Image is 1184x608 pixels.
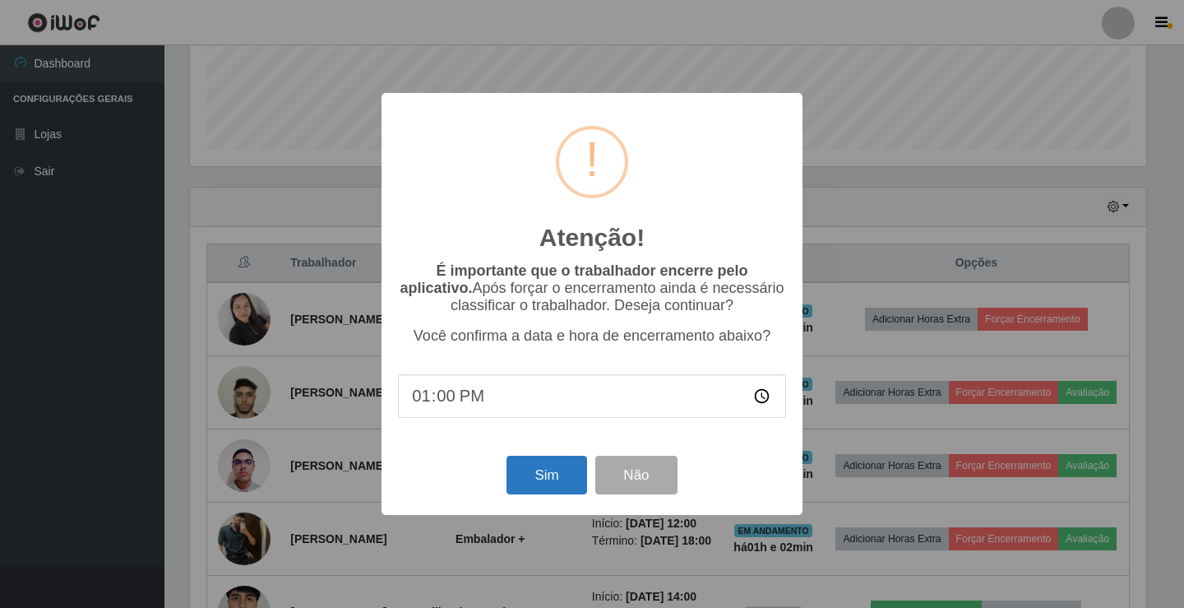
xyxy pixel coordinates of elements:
p: Você confirma a data e hora de encerramento abaixo? [398,327,786,345]
h2: Atenção! [539,223,645,253]
button: Não [595,456,677,494]
b: É importante que o trabalhador encerre pelo aplicativo. [400,262,747,296]
p: Após forçar o encerramento ainda é necessário classificar o trabalhador. Deseja continuar? [398,262,786,314]
button: Sim [506,456,586,494]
